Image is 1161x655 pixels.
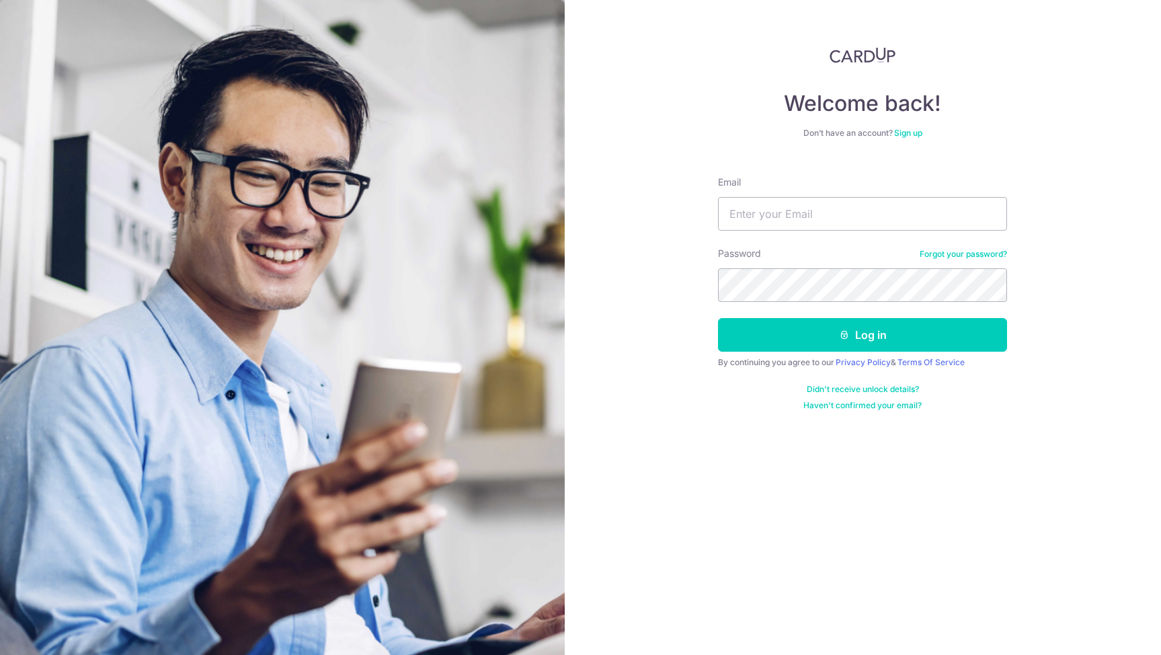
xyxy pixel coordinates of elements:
[718,247,761,260] label: Password
[920,249,1007,260] a: Forgot your password?
[718,176,741,189] label: Email
[894,128,922,138] a: Sign up
[718,357,1007,368] div: By continuing you agree to our &
[807,384,919,395] a: Didn't receive unlock details?
[897,357,965,367] a: Terms Of Service
[803,400,922,411] a: Haven't confirmed your email?
[718,197,1007,231] input: Enter your Email
[836,357,891,367] a: Privacy Policy
[718,128,1007,139] div: Don’t have an account?
[830,47,895,63] img: CardUp Logo
[718,90,1007,117] h4: Welcome back!
[718,318,1007,352] button: Log in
